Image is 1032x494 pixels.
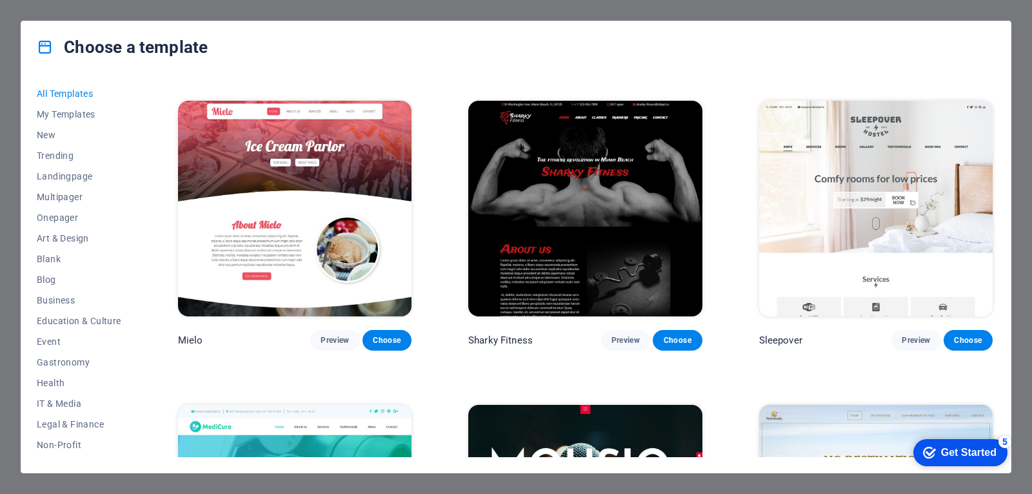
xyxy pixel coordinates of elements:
p: Sharky Fitness [468,334,533,347]
span: Preview [611,335,640,345]
span: Preview [902,335,930,345]
span: Choose [954,335,982,345]
button: Event [37,331,121,352]
span: Multipager [37,192,121,202]
div: Get Started 5 items remaining, 0% complete [10,6,104,34]
button: Onepager [37,207,121,228]
button: Gastronomy [37,352,121,373]
button: My Templates [37,104,121,125]
p: Mielo [178,334,203,347]
span: New [37,130,121,140]
h4: Choose a template [37,37,208,57]
button: Preview [891,330,940,351]
button: Legal & Finance [37,414,121,435]
button: Choose [653,330,702,351]
button: Education & Culture [37,311,121,331]
div: 5 [95,3,108,15]
img: Sharky Fitness [468,101,702,316]
span: Preview [321,335,349,345]
button: Preview [310,330,359,351]
span: Gastronomy [37,357,121,367]
span: Event [37,336,121,347]
p: Sleepover [759,334,802,347]
span: Trending [37,150,121,161]
span: Choose [663,335,691,345]
button: Choose [944,330,993,351]
button: Performance [37,455,121,476]
button: Blank [37,249,121,269]
div: Get Started [38,14,94,26]
span: Landingpage [37,171,121,181]
button: Multipager [37,187,121,207]
span: Blank [37,254,121,264]
span: Choose [373,335,401,345]
button: Health [37,373,121,393]
button: Non-Profit [37,435,121,455]
button: IT & Media [37,393,121,414]
button: Blog [37,269,121,290]
span: Non-Profit [37,440,121,450]
span: Education & Culture [37,316,121,326]
span: My Templates [37,109,121,119]
span: Health [37,378,121,388]
button: New [37,125,121,145]
span: Blog [37,274,121,285]
button: Trending [37,145,121,166]
span: IT & Media [37,398,121,409]
img: Mielo [178,101,412,316]
button: Landingpage [37,166,121,187]
img: Sleepover [759,101,993,316]
button: Business [37,290,121,311]
button: Preview [601,330,650,351]
span: Art & Design [37,233,121,243]
span: Legal & Finance [37,419,121,429]
span: Onepager [37,212,121,223]
span: All Templates [37,88,121,99]
span: Business [37,295,121,305]
button: Art & Design [37,228,121,249]
button: All Templates [37,83,121,104]
button: Choose [362,330,412,351]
